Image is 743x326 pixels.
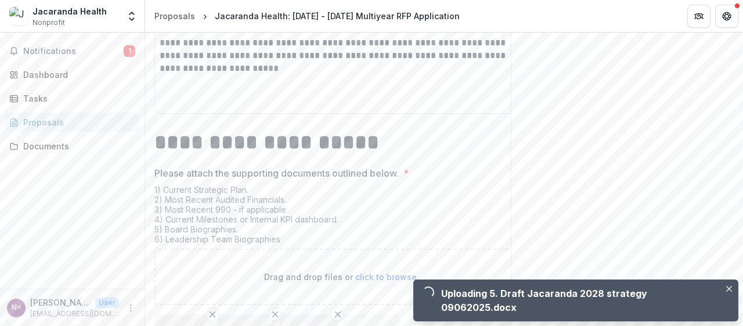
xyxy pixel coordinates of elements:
[264,271,417,283] p: Drag and drop files or
[722,282,736,296] button: Close
[124,45,135,57] span: 1
[268,307,282,321] button: Remove File
[215,10,460,22] div: Jacaranda Health: [DATE] - [DATE] Multiyear RFP Application
[154,10,195,22] div: Proposals
[23,92,131,105] div: Tasks
[12,304,21,311] div: Nick Pearson <npearson@jacarandahealth.org>
[154,166,399,180] p: Please attach the supporting documents outlined below.
[33,5,107,17] div: Jacaranda Health
[23,140,131,152] div: Documents
[5,42,140,60] button: Notifications1
[150,8,464,24] nav: breadcrumb
[23,69,131,81] div: Dashboard
[441,286,715,314] div: Uploading 5. Draft Jacaranda 2028 strategy 09062025.docx
[23,46,124,56] span: Notifications
[5,137,140,156] a: Documents
[154,185,526,249] div: 1) Current Strategic Plan. 2) Most Recent Audited Financials. 3) Most Recent 990 - if applicable ...
[715,5,738,28] button: Get Help
[205,307,219,321] button: Remove File
[30,309,119,319] p: [EMAIL_ADDRESS][DOMAIN_NAME]
[150,8,200,24] a: Proposals
[331,307,345,321] button: Remove File
[355,272,417,282] span: click to browse
[30,296,91,309] p: [PERSON_NAME] <[EMAIL_ADDRESS][DOMAIN_NAME]>
[95,298,119,308] p: User
[33,17,65,28] span: Nonprofit
[5,113,140,132] a: Proposals
[124,5,140,28] button: Open entity switcher
[9,7,28,26] img: Jacaranda Health
[5,65,140,84] a: Dashboard
[23,116,131,128] div: Proposals
[687,5,710,28] button: Partners
[5,89,140,108] a: Tasks
[409,275,743,326] div: Notifications-bottom-right
[124,301,138,315] button: More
